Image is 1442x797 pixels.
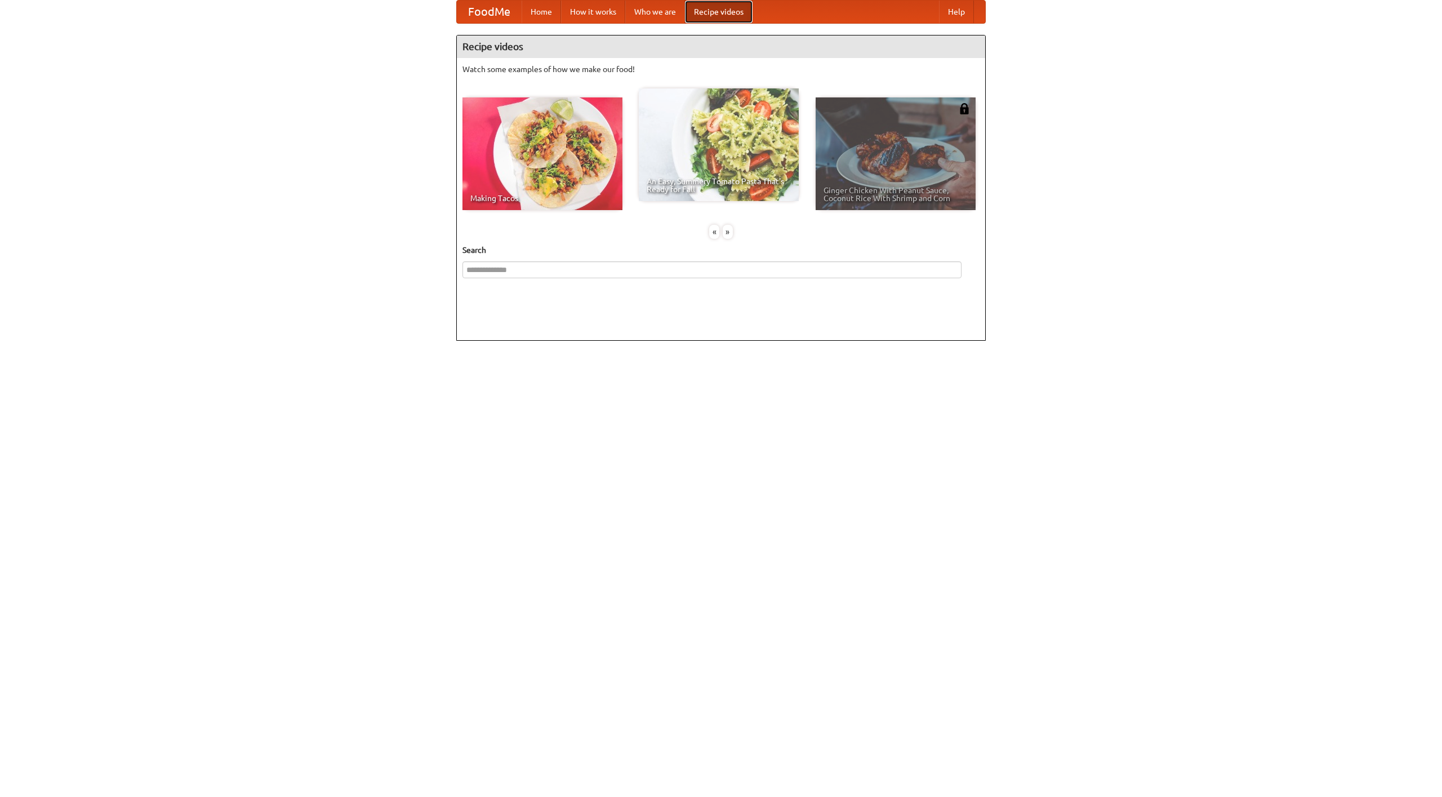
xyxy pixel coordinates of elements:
a: An Easy, Summery Tomato Pasta That's Ready for Fall [639,88,799,201]
h5: Search [462,244,980,256]
a: FoodMe [457,1,522,23]
p: Watch some examples of how we make our food! [462,64,980,75]
a: How it works [561,1,625,23]
h4: Recipe videos [457,35,985,58]
img: 483408.png [959,103,970,114]
span: Making Tacos [470,194,615,202]
span: An Easy, Summery Tomato Pasta That's Ready for Fall [647,177,791,193]
a: Who we are [625,1,685,23]
a: Recipe videos [685,1,753,23]
div: « [709,225,719,239]
a: Help [939,1,974,23]
div: » [723,225,733,239]
a: Making Tacos [462,97,622,210]
a: Home [522,1,561,23]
